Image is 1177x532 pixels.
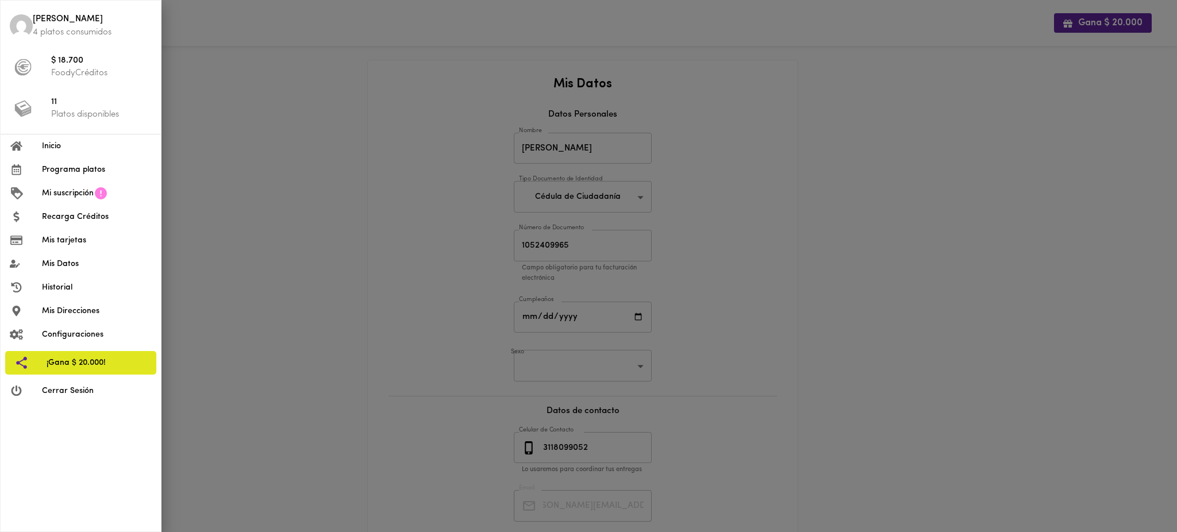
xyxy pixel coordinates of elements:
img: foody-creditos-black.png [14,59,32,76]
span: Mi suscripción [42,187,94,199]
span: Historial [42,282,152,294]
span: Mis Datos [42,258,152,270]
span: Inicio [42,140,152,152]
span: $ 18.700 [51,55,152,68]
p: Platos disponibles [51,109,152,121]
span: Recarga Créditos [42,211,152,223]
span: Mis Direcciones [42,305,152,317]
p: FoodyCréditos [51,67,152,79]
img: platos_menu.png [14,100,32,117]
iframe: Messagebird Livechat Widget [1110,465,1166,521]
span: ¡Gana $ 20.000! [47,357,147,369]
span: Cerrar Sesión [42,385,152,397]
span: Configuraciones [42,329,152,341]
p: 4 platos consumidos [33,26,152,38]
span: 11 [51,96,152,109]
span: Mis tarjetas [42,234,152,246]
span: Programa platos [42,164,152,176]
span: [PERSON_NAME] [33,13,152,26]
